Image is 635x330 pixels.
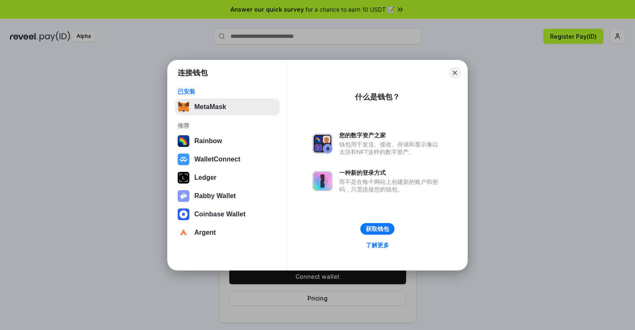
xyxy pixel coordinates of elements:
img: svg+xml,%3Csvg%20xmlns%3D%22http%3A%2F%2Fwww.w3.org%2F2000%2Fsvg%22%20fill%3D%22none%22%20viewBox... [313,171,332,191]
button: Coinbase Wallet [175,206,280,223]
div: Ledger [194,174,216,181]
div: 您的数字资产之家 [339,132,442,139]
div: 而不是在每个网站上创建新的账户和密码，只需连接您的钱包。 [339,178,442,193]
div: Rainbow [194,137,222,145]
img: svg+xml,%3Csvg%20width%3D%2228%22%20height%3D%2228%22%20viewBox%3D%220%200%2028%2028%22%20fill%3D... [178,154,189,165]
div: 推荐 [178,122,277,129]
button: 获取钱包 [360,223,394,235]
button: Ledger [175,169,280,186]
img: svg+xml,%3Csvg%20xmlns%3D%22http%3A%2F%2Fwww.w3.org%2F2000%2Fsvg%22%20fill%3D%22none%22%20viewBox... [313,134,332,154]
div: Coinbase Wallet [194,211,246,218]
div: 已安装 [178,88,277,95]
img: svg+xml,%3Csvg%20fill%3D%22none%22%20height%3D%2233%22%20viewBox%3D%220%200%2035%2033%22%20width%... [178,101,189,113]
h1: 连接钱包 [178,68,208,78]
button: Rainbow [175,133,280,149]
img: svg+xml,%3Csvg%20xmlns%3D%22http%3A%2F%2Fwww.w3.org%2F2000%2Fsvg%22%20width%3D%2228%22%20height%3... [178,172,189,184]
div: Rabby Wallet [194,192,236,200]
img: svg+xml,%3Csvg%20width%3D%2228%22%20height%3D%2228%22%20viewBox%3D%220%200%2028%2028%22%20fill%3D... [178,208,189,220]
div: 了解更多 [366,241,389,249]
div: 一种新的登录方式 [339,169,442,176]
button: Argent [175,224,280,241]
button: MetaMask [175,99,280,115]
button: Rabby Wallet [175,188,280,204]
a: 了解更多 [361,240,394,251]
div: 获取钱包 [366,225,389,233]
button: WalletConnect [175,151,280,168]
img: svg+xml,%3Csvg%20width%3D%22120%22%20height%3D%22120%22%20viewBox%3D%220%200%20120%20120%22%20fil... [178,135,189,147]
img: svg+xml,%3Csvg%20width%3D%2228%22%20height%3D%2228%22%20viewBox%3D%220%200%2028%2028%22%20fill%3D... [178,227,189,238]
img: svg+xml,%3Csvg%20xmlns%3D%22http%3A%2F%2Fwww.w3.org%2F2000%2Fsvg%22%20fill%3D%22none%22%20viewBox... [178,190,189,202]
div: WalletConnect [194,156,241,163]
button: Close [449,67,461,79]
div: MetaMask [194,103,226,111]
div: 钱包用于发送、接收、存储和显示像以太坊和NFT这样的数字资产。 [339,141,442,156]
div: Argent [194,229,216,236]
div: 什么是钱包？ [355,92,400,102]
